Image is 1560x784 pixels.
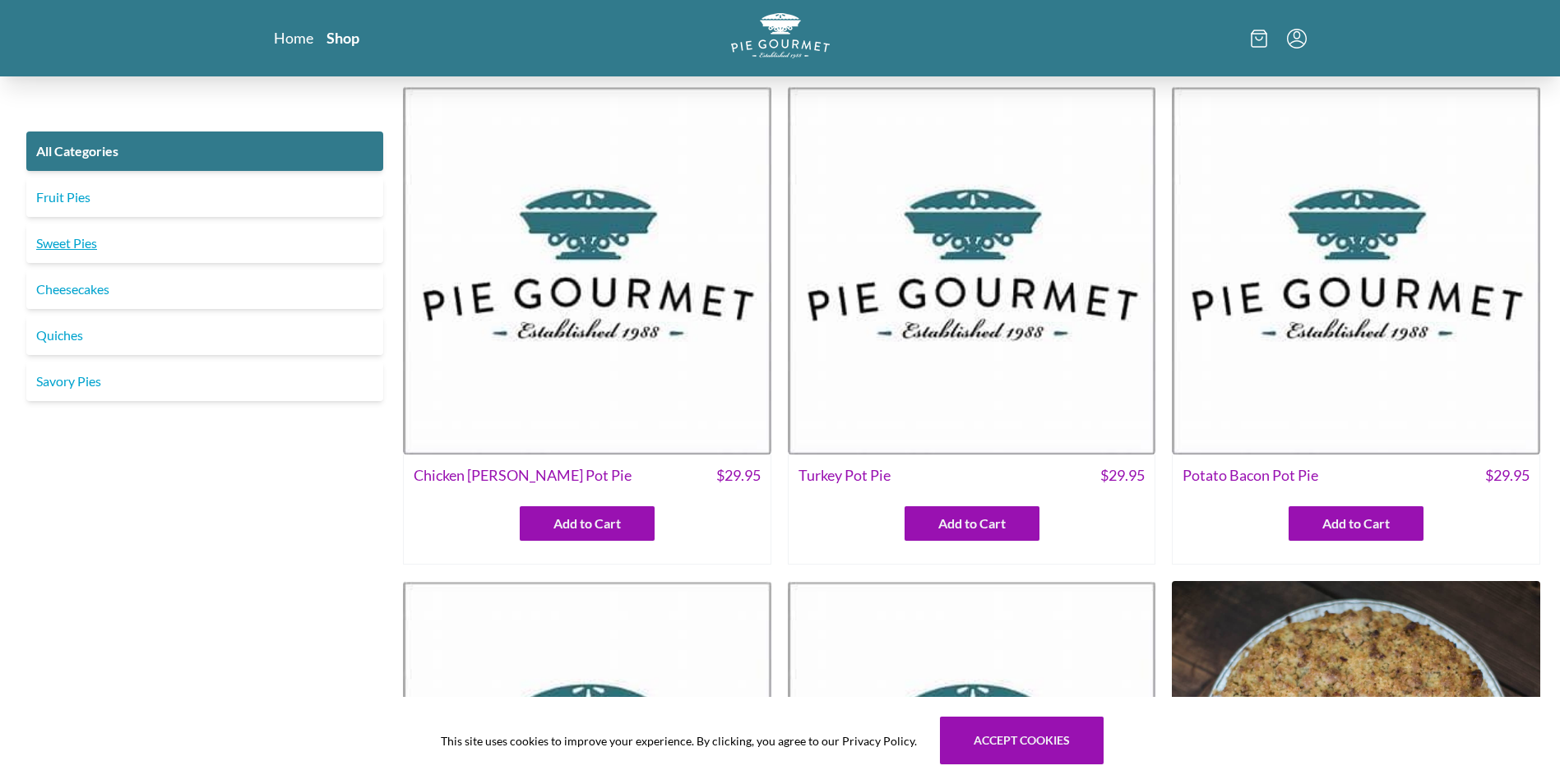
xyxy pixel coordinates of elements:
img: Turkey Pot Pie [788,86,1156,454]
button: Menu [1287,29,1307,48]
img: logo [731,13,830,58]
span: This site uses cookies to improve your experience. By clicking, you agree to our Privacy Policy. [441,732,917,749]
span: $ 29.95 [1100,464,1145,487]
img: Potato Bacon Pot Pie [1172,86,1540,454]
a: Fruit Pies [26,178,383,217]
span: Potato Bacon Pot Pie [1183,464,1318,487]
a: Home [274,28,313,48]
span: Add to Cart [553,514,621,533]
span: $ 29.95 [716,464,761,487]
img: Chicken Curry Pot Pie [403,86,771,454]
a: Shop [326,28,359,48]
span: Chicken [PERSON_NAME] Pot Pie [414,464,632,487]
button: Accept cookies [940,717,1104,764]
span: $ 29.95 [1485,464,1530,487]
a: All Categories [26,131,383,171]
button: Add to Cart [1289,506,1423,541]
span: Add to Cart [1322,514,1390,533]
button: Add to Cart [905,506,1039,541]
a: Logo [731,13,830,63]
a: Sweet Pies [26,224,383,263]
a: Cheesecakes [26,270,383,309]
a: Savory Pies [26,362,383,401]
span: Turkey Pot Pie [799,464,891,487]
button: Add to Cart [520,506,655,541]
span: Add to Cart [938,514,1006,533]
a: Quiches [26,316,383,355]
